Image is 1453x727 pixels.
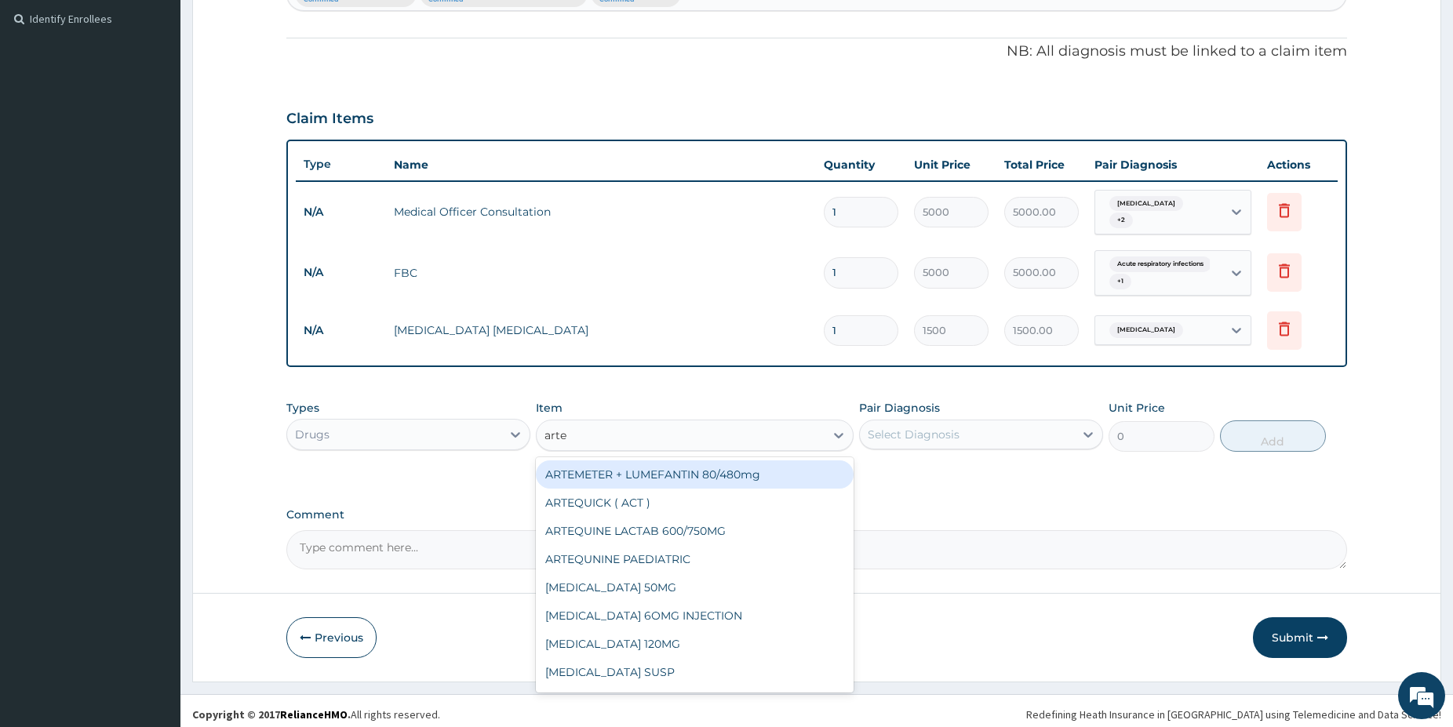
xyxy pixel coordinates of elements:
[816,149,906,180] th: Quantity
[296,198,386,227] td: N/A
[1253,617,1347,658] button: Submit
[295,427,330,442] div: Drugs
[1109,400,1165,416] label: Unit Price
[1109,322,1183,338] span: [MEDICAL_DATA]
[536,545,854,573] div: ARTEQUNINE PAEDIATRIC
[1087,149,1259,180] th: Pair Diagnosis
[386,149,816,180] th: Name
[536,686,854,714] div: ARTEMETER INJ 80MG
[1220,420,1326,452] button: Add
[536,400,563,416] label: Item
[8,428,299,483] textarea: Type your message and hit 'Enter'
[536,517,854,545] div: ARTEQUINE LACTAB 600/750MG
[906,149,996,180] th: Unit Price
[386,314,816,346] td: [MEDICAL_DATA] [MEDICAL_DATA]
[286,111,373,128] h3: Claim Items
[286,402,319,415] label: Types
[29,78,64,118] img: d_794563401_company_1708531726252_794563401
[296,316,386,345] td: N/A
[1109,196,1183,212] span: [MEDICAL_DATA]
[536,658,854,686] div: [MEDICAL_DATA] SUSP
[996,149,1087,180] th: Total Price
[1026,707,1441,722] div: Redefining Heath Insurance in [GEOGRAPHIC_DATA] using Telemedicine and Data Science!
[536,630,854,658] div: [MEDICAL_DATA] 120MG
[1109,213,1133,228] span: + 2
[286,508,1347,522] label: Comment
[257,8,295,45] div: Minimize live chat window
[296,258,386,287] td: N/A
[1259,149,1338,180] th: Actions
[1109,256,1211,272] span: Acute respiratory infections
[536,573,854,602] div: [MEDICAL_DATA] 50MG
[296,150,386,179] th: Type
[386,196,816,227] td: Medical Officer Consultation
[1109,274,1131,289] span: + 1
[536,489,854,517] div: ARTEQUICK ( ACT )
[280,707,348,722] a: RelianceHMO
[536,602,854,630] div: [MEDICAL_DATA] 6OMG INJECTION
[868,427,960,442] div: Select Diagnosis
[286,42,1347,62] p: NB: All diagnosis must be linked to a claim item
[82,88,264,108] div: Chat with us now
[192,707,351,722] strong: Copyright © 2017 .
[91,198,217,356] span: We're online!
[859,400,940,416] label: Pair Diagnosis
[536,460,854,489] div: ARTEMETER + LUMEFANTIN 80/480mg
[286,617,377,658] button: Previous
[386,257,816,289] td: FBC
